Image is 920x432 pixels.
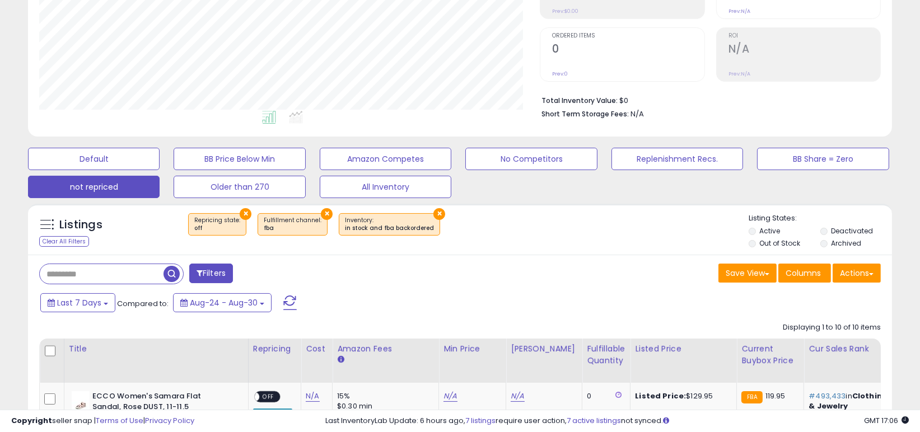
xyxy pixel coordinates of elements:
div: Amazon Fees [337,343,434,355]
button: Columns [778,264,831,283]
div: Displaying 1 to 10 of 10 items [783,322,881,333]
div: fba [264,224,321,232]
div: Listed Price [635,343,732,355]
button: Amazon Competes [320,148,451,170]
a: N/A [443,391,457,402]
div: seller snap | | [11,416,194,426]
a: N/A [511,391,524,402]
div: Title [69,343,244,355]
button: BB Share = Zero [757,148,889,170]
div: [PERSON_NAME] [511,343,577,355]
span: Columns [786,267,821,279]
span: ROI [728,33,880,39]
label: Deactivated [831,226,873,236]
span: N/A [631,109,644,119]
small: Prev: N/A [728,8,750,15]
div: 0 [587,391,622,401]
small: Prev: N/A [728,71,750,77]
span: Aug-24 - Aug-30 [190,297,258,308]
div: Min Price [443,343,501,355]
label: Out of Stock [759,238,800,248]
strong: Copyright [11,415,52,426]
a: Privacy Policy [145,415,194,426]
button: × [321,208,333,220]
span: Clothing, Shoes & Jewelry [809,391,917,411]
span: Inventory : [345,216,434,233]
small: Prev: $0.00 [552,8,578,15]
button: No Competitors [465,148,597,170]
button: All Inventory [320,176,451,198]
b: Total Inventory Value: [541,96,618,105]
p: in [809,391,918,411]
button: Save View [718,264,777,283]
button: Filters [189,264,233,283]
li: $0 [541,93,872,106]
small: FBA [741,391,762,403]
h2: N/A [728,43,880,58]
span: OFF [259,392,277,402]
div: in stock and fba backordered [345,224,434,232]
span: Compared to: [117,298,169,309]
h2: 0 [552,43,704,58]
span: Fulfillment channel : [264,216,321,233]
b: Short Term Storage Fees: [541,109,629,119]
label: Archived [831,238,861,248]
p: Listing States: [749,213,892,224]
div: Current Buybox Price [741,343,799,367]
div: off [194,224,240,232]
a: Terms of Use [96,415,143,426]
div: Cost [306,343,328,355]
span: Last 7 Days [57,297,101,308]
b: ECCO Women's Samara Flat Sandal, Rose DUST, 11-11.5 [92,391,228,415]
button: Older than 270 [174,176,305,198]
span: Repricing state : [194,216,240,233]
small: Amazon Fees. [337,355,344,365]
span: #493,433 [809,391,846,401]
button: not repriced [28,176,160,198]
button: × [433,208,445,220]
span: 2025-09-7 17:06 GMT [864,415,909,426]
div: 15% [337,391,430,401]
button: BB Price Below Min [174,148,305,170]
span: Ordered Items [552,33,704,39]
div: Repricing [253,343,296,355]
img: 318sXMCMXmL._SL40_.jpg [72,391,90,414]
button: × [240,208,251,220]
h5: Listings [59,217,102,233]
div: Clear All Filters [39,236,89,247]
button: Default [28,148,160,170]
button: Aug-24 - Aug-30 [173,293,272,312]
b: Listed Price: [635,391,686,401]
a: 7 active listings [567,415,621,426]
a: N/A [306,391,319,402]
a: 7 listings [465,415,496,426]
div: Last InventoryLab Update: 6 hours ago, require user action, not synced. [325,416,909,426]
span: 119.95 [765,391,786,401]
button: Replenishment Recs. [611,148,743,170]
button: Actions [833,264,881,283]
button: Last 7 Days [40,293,115,312]
div: Fulfillable Quantity [587,343,625,367]
div: $129.95 [635,391,728,401]
small: Prev: 0 [552,71,568,77]
label: Active [759,226,780,236]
